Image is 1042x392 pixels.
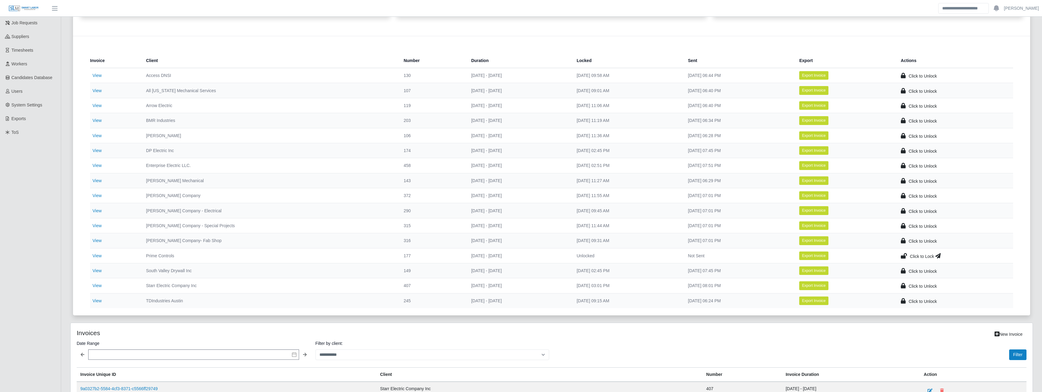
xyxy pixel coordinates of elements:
h4: Invoices [77,329,467,337]
td: [DATE] 07:45 PM [683,263,794,278]
a: View [92,208,102,213]
td: Not Sent [683,248,794,263]
span: Workers [12,61,27,66]
th: Action [920,368,1026,382]
td: [DATE] 11:36 AM [572,128,683,143]
th: Invoice Duration [782,368,920,382]
button: Export Invoice [799,206,828,215]
td: 106 [399,128,466,143]
td: [DATE] 06:29 PM [683,173,794,188]
td: [DATE] 02:45 PM [572,143,683,158]
td: [PERSON_NAME] Company - Special Projects [141,218,399,233]
td: [DATE] 11:44 AM [572,218,683,233]
td: [DATE] - [DATE] [466,233,572,248]
th: Number [399,53,466,68]
td: [PERSON_NAME] Mechanical [141,173,399,188]
td: 245 [399,293,466,308]
td: 407 [399,278,466,293]
td: [DATE] 07:45 PM [683,143,794,158]
td: [DATE] 06:34 PM [683,113,794,128]
td: 130 [399,68,466,83]
a: View [92,298,102,303]
a: 9a0327b2-5584-4cf3-8371-c5566ff29749 [80,386,158,391]
td: [DATE] - [DATE] [466,83,572,98]
td: Access DNSI [141,68,399,83]
button: Export Invoice [799,101,828,110]
td: [DATE] - [DATE] [466,158,572,173]
td: 290 [399,203,466,218]
td: [DATE] 11:06 AM [572,98,683,113]
span: Click to Lock [910,254,934,259]
td: [DATE] 06:28 PM [683,128,794,143]
td: [DATE] 07:01 PM [683,218,794,233]
a: View [92,148,102,153]
button: Export Invoice [799,146,828,155]
a: View [92,103,102,108]
button: Export Invoice [799,281,828,290]
span: Job Requests [12,20,38,25]
span: Click to Unlock [909,209,937,214]
td: Prime Controls [141,248,399,263]
a: View [92,223,102,228]
th: Sent [683,53,794,68]
span: Click to Unlock [909,74,937,78]
td: Arrow Electric [141,98,399,113]
td: [DATE] 07:01 PM [683,188,794,203]
td: TDIndustries Austin [141,293,399,308]
td: [DATE] 06:40 PM [683,83,794,98]
td: [DATE] 09:58 AM [572,68,683,83]
button: Export Invoice [799,86,828,95]
button: Filter [1009,349,1026,360]
a: View [92,283,102,288]
td: Starr Electric Company Inc [141,278,399,293]
td: [DATE] - [DATE] [466,128,572,143]
span: Suppliers [12,34,29,39]
td: [DATE] 02:45 PM [572,263,683,278]
th: Locked [572,53,683,68]
span: Click to Unlock [909,224,937,229]
a: View [92,268,102,273]
td: [DATE] 06:44 PM [683,68,794,83]
td: [DATE] 09:45 AM [572,203,683,218]
td: 119 [399,98,466,113]
button: Export Invoice [799,191,828,200]
td: [DATE] 06:40 PM [683,98,794,113]
a: View [92,73,102,78]
span: Click to Unlock [909,269,937,274]
span: Click to Unlock [909,89,937,94]
td: 174 [399,143,466,158]
td: 372 [399,188,466,203]
td: [DATE] - [DATE] [466,248,572,263]
span: Exports [12,116,26,121]
th: Duration [466,53,572,68]
img: SLM Logo [9,5,39,12]
td: [DATE] 11:19 AM [572,113,683,128]
td: 149 [399,263,466,278]
button: Export Invoice [799,221,828,230]
label: Date Range [77,340,311,347]
label: Filter by client: [315,340,549,347]
button: Export Invoice [799,161,828,170]
td: [PERSON_NAME] Company - Electrical [141,203,399,218]
td: [DATE] 07:01 PM [683,203,794,218]
td: [DATE] 11:55 AM [572,188,683,203]
td: [DATE] - [DATE] [466,113,572,128]
button: Export Invoice [799,297,828,305]
span: Click to Unlock [909,164,937,168]
span: Timesheets [12,48,33,53]
td: DP Electric Inc [141,143,399,158]
button: Export Invoice [799,176,828,185]
th: Client [141,53,399,68]
a: View [92,193,102,198]
span: ToS [12,130,19,135]
a: View [92,178,102,183]
span: Click to Unlock [909,104,937,109]
span: Click to Unlock [909,134,937,139]
span: System Settings [12,102,42,107]
td: [DATE] - [DATE] [466,218,572,233]
td: [DATE] 03:01 PM [572,278,683,293]
th: Actions [896,53,1013,68]
a: View [92,88,102,93]
span: Click to Unlock [909,179,937,184]
th: Number [702,368,782,382]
